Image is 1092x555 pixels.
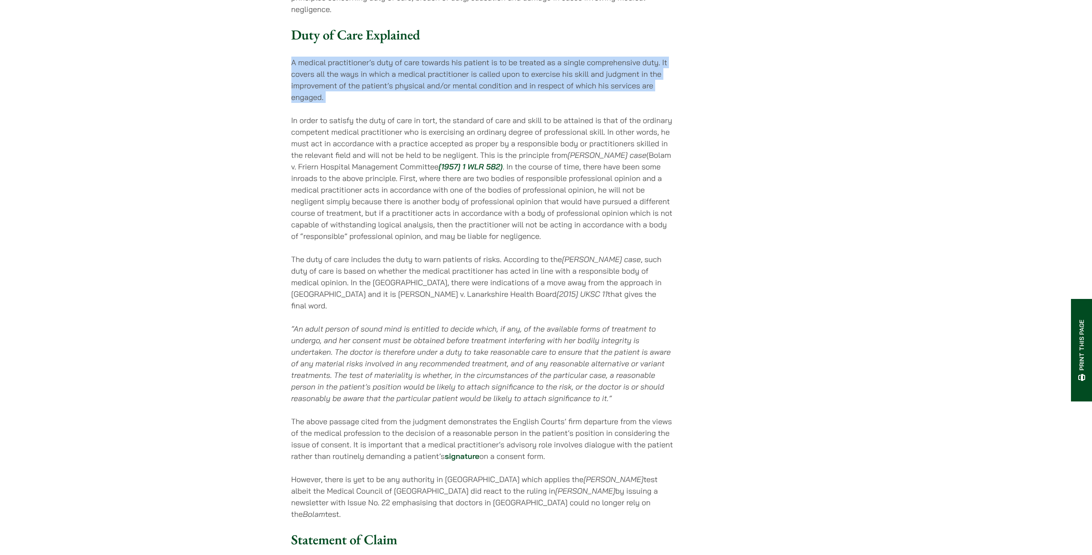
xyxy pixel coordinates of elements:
[303,509,325,519] em: Bolam
[445,451,479,461] a: signature
[291,531,674,548] h3: Statement of Claim
[291,26,420,44] strong: Duty of Care Explained
[291,324,671,403] em: “An adult person of sound mind is entitled to decide which, if any, of the available forms of tre...
[291,416,674,462] p: The above passage cited from the judgment demonstrates the English Courts’ firm departure from th...
[557,289,608,299] em: [2015] UKSC 11
[291,57,674,103] p: A medical practitioner’s duty of care towards his patient is to be treated as a single comprehens...
[584,474,644,484] em: [PERSON_NAME]
[291,253,674,311] p: The duty of care includes the duty to warn patients of risks. According to the , such duty of car...
[439,162,502,172] a: [1957] 1 WLR 582)
[568,150,647,160] em: [PERSON_NAME] case
[555,486,615,496] em: [PERSON_NAME]
[291,115,674,242] p: In order to satisfy the duty of care in tort, the standard of care and skill to be attained is th...
[562,254,641,264] em: [PERSON_NAME] case
[291,474,674,520] p: However, there is yet to be any authority in [GEOGRAPHIC_DATA] which applies the test albeit the ...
